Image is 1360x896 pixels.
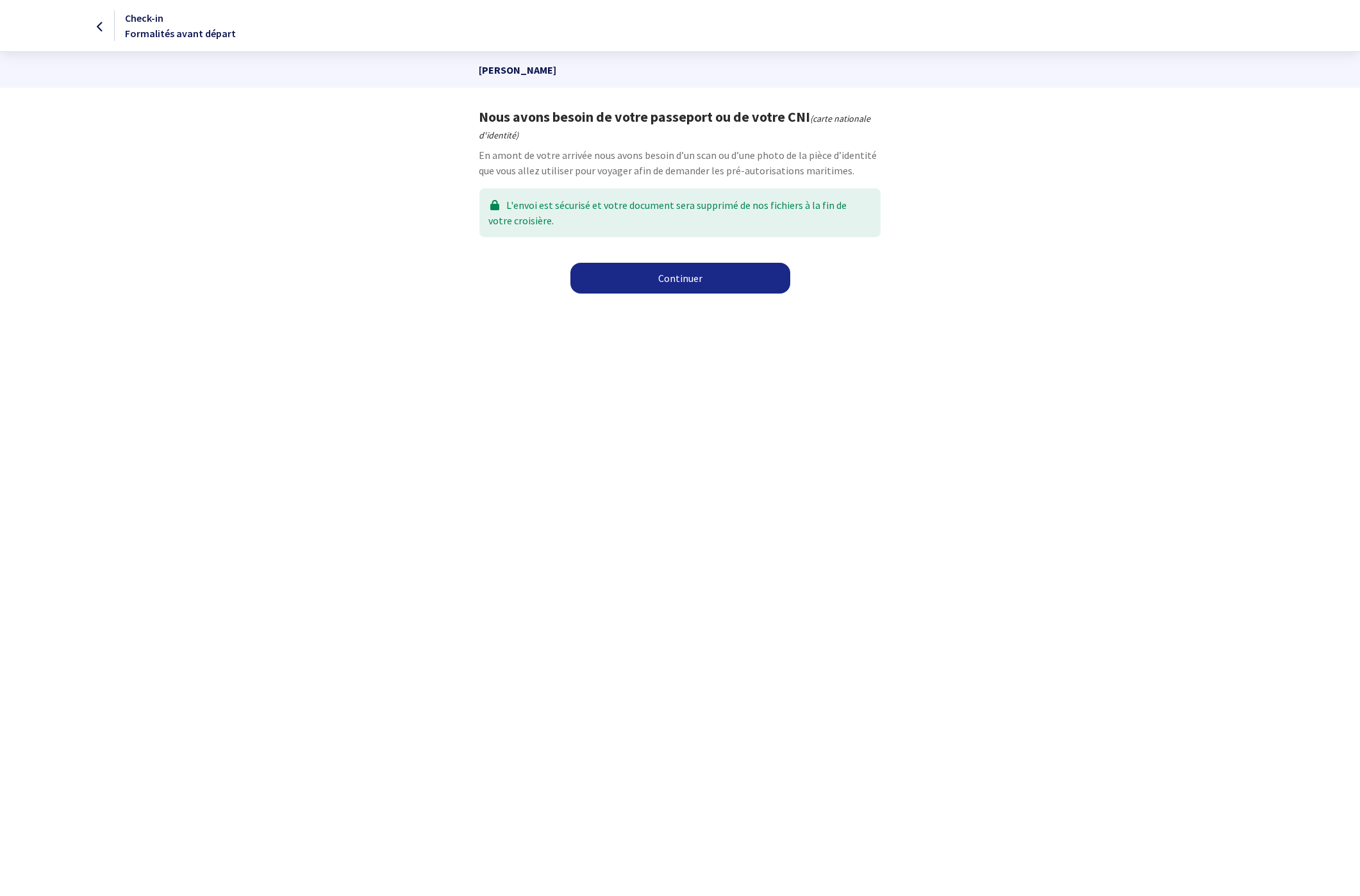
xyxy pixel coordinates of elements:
[479,108,881,142] h1: Nous avons besoin de votre passeport ou de votre CNI
[570,263,790,294] a: Continuer
[479,188,880,237] div: L'envoi est sécurisé et votre document sera supprimé de nos fichiers à la fin de votre croisière.
[479,147,881,178] p: En amont de votre arrivée nous avons besoin d’un scan ou d’une photo de la pièce d’identité que v...
[125,12,236,40] span: Check-in Formalités avant départ
[479,52,881,88] p: [PERSON_NAME]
